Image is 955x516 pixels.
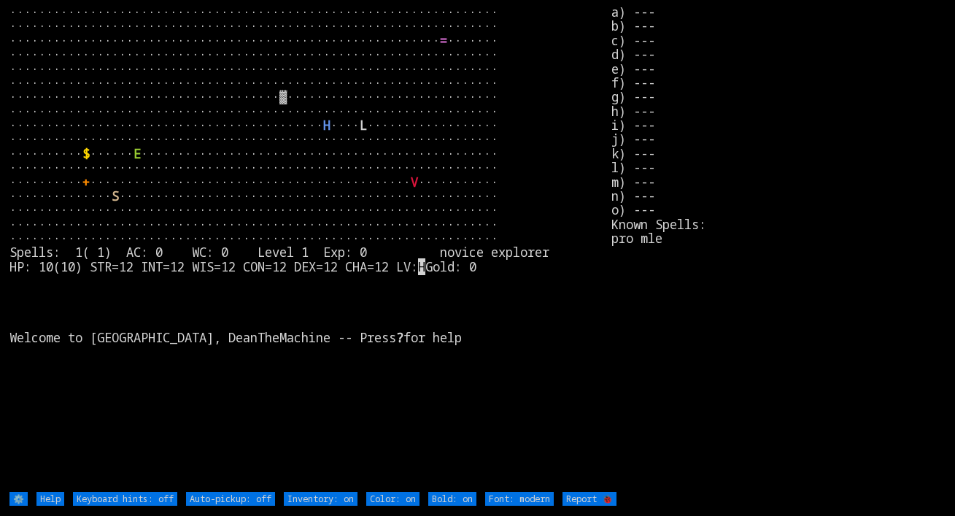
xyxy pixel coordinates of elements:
input: Font: modern [485,492,554,506]
mark: H [418,258,425,275]
font: = [440,32,447,49]
font: L [360,117,367,134]
input: Auto-pickup: off [186,492,275,506]
font: S [112,188,119,204]
b: ? [396,329,403,346]
font: $ [82,145,90,162]
input: Inventory: on [284,492,357,506]
input: Keyboard hints: off [73,492,177,506]
stats: a) --- b) --- c) --- d) --- e) --- f) --- g) --- h) --- i) --- j) --- k) --- l) --- m) --- n) ---... [611,5,946,490]
font: + [82,174,90,190]
font: E [134,145,141,162]
input: Bold: on [428,492,476,506]
input: Report 🐞 [562,492,616,506]
font: V [411,174,418,190]
font: H [323,117,330,134]
larn: ··································································· ·····························... [9,5,611,490]
input: Color: on [366,492,419,506]
input: Help [36,492,64,506]
input: ⚙️ [9,492,28,506]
